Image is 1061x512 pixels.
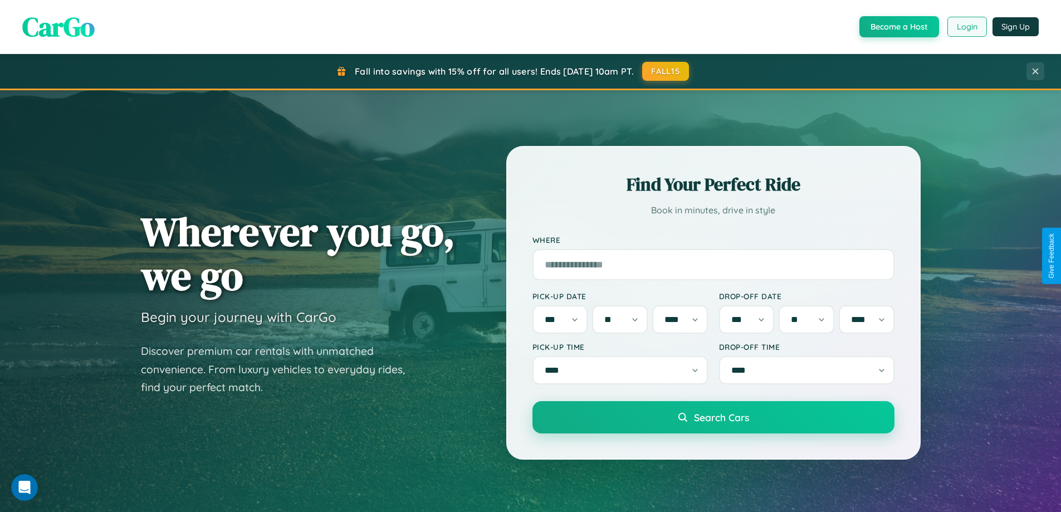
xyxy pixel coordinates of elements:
h1: Wherever you go, we go [141,209,455,298]
label: Pick-up Date [532,291,708,301]
label: Pick-up Time [532,342,708,352]
span: Search Cars [694,411,749,423]
iframe: Intercom live chat [11,474,38,501]
h2: Find Your Perfect Ride [532,172,894,197]
button: Become a Host [859,16,939,37]
label: Drop-off Date [719,291,894,301]
p: Discover premium car rentals with unmatched convenience. From luxury vehicles to everyday rides, ... [141,342,419,397]
span: Fall into savings with 15% off for all users! Ends [DATE] 10am PT. [355,66,634,77]
div: Give Feedback [1048,233,1055,279]
p: Book in minutes, drive in style [532,202,894,218]
button: Login [947,17,987,37]
h3: Begin your journey with CarGo [141,309,336,325]
label: Drop-off Time [719,342,894,352]
label: Where [532,235,894,245]
span: CarGo [22,8,95,45]
button: Sign Up [992,17,1039,36]
button: FALL15 [642,62,689,81]
button: Search Cars [532,401,894,433]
